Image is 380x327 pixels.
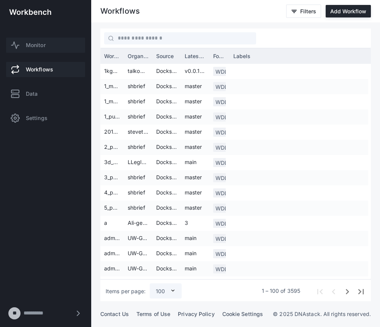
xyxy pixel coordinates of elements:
span: Ali-genomics [128,216,149,231]
span: admixture_merge_ref_pruning/AdmixtureTest [104,276,120,292]
span: 4_purecn_purecn [104,185,120,201]
a: Workflows [6,62,85,77]
span: PRIMED-Ancestry-Inference [128,276,149,292]
span: WDL [213,173,230,182]
span: v0.0.1-alpha [185,64,206,79]
a: Cookie Settings [222,311,263,317]
span: Dockstore [156,140,177,155]
span: main [185,155,206,170]
span: UW-GAC [128,261,149,276]
span: 3 [185,216,206,231]
span: shbrief [128,185,149,201]
span: 3_purecn_normaldb [104,170,120,185]
span: WDL [213,82,230,91]
span: admix-kit_workflow/subset_ref [104,261,120,276]
span: WDL [213,188,230,197]
span: LLegler89 [128,155,149,170]
span: master [185,201,206,216]
span: 1_mutect1_pon [104,79,120,94]
span: Labels [233,53,251,59]
span: WDL [213,143,230,152]
a: Privacy Policy [178,311,214,317]
span: WDL [213,204,230,213]
span: Dockstore [156,201,177,216]
span: WDL [213,219,230,228]
span: UW-GAC [128,231,149,246]
span: Latest Version [185,53,206,59]
span: 2018-ACMBCB-workshop [104,125,120,140]
span: master [185,170,206,185]
button: Next page [340,284,353,298]
span: 5_purecn_dx [104,201,120,216]
div: 1 – 100 of 3595 [262,287,301,295]
a: Monitor [6,38,85,53]
span: Source [156,53,174,59]
button: Filters [286,5,321,18]
span: Dockstore [156,109,177,125]
span: WDL [213,128,230,137]
a: Contact Us [100,311,129,317]
span: Data [26,90,38,98]
span: WDL [213,67,230,76]
span: Dockstore [156,94,177,109]
span: 2_purecn_coverage [104,140,120,155]
span: UW-GAC [128,246,149,261]
button: First page [312,284,326,298]
span: master [185,94,206,109]
span: shbrief [128,170,149,185]
span: Workflow [104,53,120,59]
span: master [185,79,206,94]
span: Dockstore [156,125,177,140]
span: Organization [128,53,149,59]
span: a [104,216,120,231]
p: © 2025 DNAstack. All rights reserved. [273,310,371,318]
button: Add Workflow [326,5,371,17]
span: Dockstore [156,64,177,79]
span: shbrief [128,94,149,109]
span: Dockstore [156,231,177,246]
span: WDL [213,249,230,258]
span: Settings [26,114,47,122]
span: WDL [213,158,230,167]
span: Dockstore [156,155,177,170]
span: shbrief [128,109,149,125]
span: stevetsa [128,125,149,140]
span: Workflows [26,66,53,73]
img: workbench-logo-white.svg [9,9,51,15]
span: talkowski-lab [128,64,149,79]
span: Dockstore [156,79,177,94]
span: 1_purecn_intervalfile [104,109,120,125]
span: shbrief [128,201,149,216]
span: Dockstore [156,276,177,292]
span: Dockstore [156,216,177,231]
span: WDL [213,112,230,122]
span: Dockstore [156,170,177,185]
span: shbrief [128,79,149,94]
span: Dockstore [156,261,177,276]
span: 1_mutect1_variants_calling [104,94,120,109]
span: main [185,246,206,261]
span: main [185,261,206,276]
span: Dockstore [156,185,177,201]
span: Dockstore [156,246,177,261]
span: Monitor [26,41,46,49]
span: master [185,125,206,140]
span: master [185,140,206,155]
button: Previous page [326,284,340,298]
span: master [185,185,206,201]
span: master [185,276,206,292]
span: 3d_dna_wdl [104,155,120,170]
span: admix-kit_workflow/subset_pop [104,246,120,261]
span: WDL [213,264,230,273]
span: WDL [213,234,230,243]
div: Workflows [100,8,140,15]
button: Last page [353,284,367,298]
span: WDL [213,97,230,106]
a: Terms of Use [136,311,170,317]
a: Settings [6,111,85,126]
span: main [185,231,206,246]
span: shbrief [128,140,149,155]
span: 1kgp-gatk-sv-test/ExtractSampleSVEvidence [104,64,120,79]
span: Format [213,53,226,59]
span: master [185,109,206,125]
